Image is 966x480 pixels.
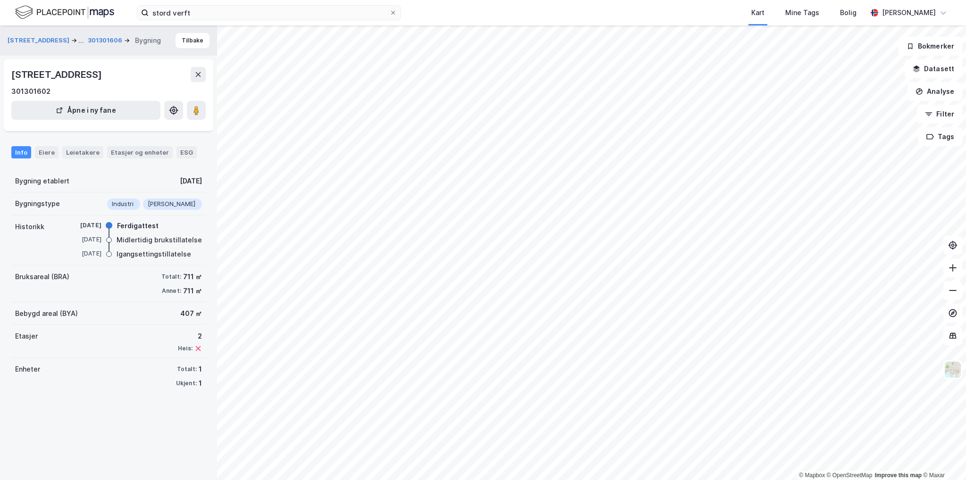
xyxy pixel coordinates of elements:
div: Leietakere [62,146,103,158]
div: 1 [199,364,202,375]
div: 407 ㎡ [180,308,202,319]
div: 711 ㎡ [183,271,202,282]
div: Annet: [162,287,181,295]
div: Bruksareal (BRA) [15,271,69,282]
button: Tags [918,127,962,146]
div: Enheter [15,364,40,375]
div: 711 ㎡ [183,285,202,297]
div: Eiere [35,146,59,158]
div: Bygningstype [15,198,60,209]
div: ESG [176,146,197,158]
div: Info [11,146,31,158]
div: [DATE] [64,249,101,258]
div: Totalt: [161,273,181,281]
div: [STREET_ADDRESS] [11,67,104,82]
div: [DATE] [64,235,101,244]
div: Ferdigattest [117,220,159,232]
div: Bygning [135,35,161,46]
button: 301301606 [88,36,124,45]
div: Midlertidig brukstillatelse [117,234,202,246]
iframe: Chat Widget [919,435,966,480]
div: Ukjent: [176,380,197,387]
button: Datasett [905,59,962,78]
div: Etasjer [15,331,38,342]
div: [DATE] [180,175,202,187]
button: Tilbake [176,33,210,48]
button: Bokmerker [899,37,962,56]
button: Filter [917,105,962,124]
a: Mapbox [799,472,825,479]
div: [PERSON_NAME] [882,7,936,18]
div: 301301602 [11,86,50,97]
a: OpenStreetMap [827,472,873,479]
input: Søk på adresse, matrikkel, gårdeiere, leietakere eller personer [149,6,389,20]
button: Analyse [907,82,962,101]
div: ... [78,35,84,46]
div: Totalt: [177,365,197,373]
div: [DATE] [64,221,101,230]
div: Kart [751,7,764,18]
a: Improve this map [875,472,922,479]
button: Åpne i ny fane [11,101,160,120]
img: Z [944,361,962,379]
div: 1 [199,378,202,389]
div: Bebygd areal (BYA) [15,308,78,319]
button: [STREET_ADDRESS] [8,35,71,46]
div: 2 [178,331,202,342]
div: Igangsettingstillatelse [117,248,191,260]
div: Bygning etablert [15,175,69,187]
img: logo.f888ab2527a4732fd821a326f86c7f29.svg [15,4,114,21]
div: Historikk [15,221,44,232]
div: Heis: [178,345,193,352]
div: Etasjer og enheter [111,148,169,157]
div: Bolig [840,7,857,18]
div: Mine Tags [785,7,819,18]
